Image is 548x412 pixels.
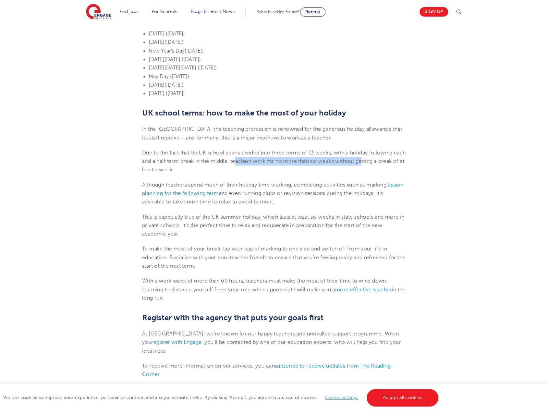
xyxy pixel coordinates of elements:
span: [DATE] [149,82,164,88]
span: Schools looking for staff [257,10,299,14]
span: At [GEOGRAPHIC_DATA], we’re known for our happy teachers and unrivalled support programme. When you [142,331,399,345]
span: ([DATE]) [164,39,184,45]
span: We use cookies to improve your experience, personalise content, and analyse website traffic. By c... [3,395,440,400]
span: [DATE][DATE] ([DATE]) [149,56,201,62]
span: With a work week of more than 60 hours, teachers must make the most of their time to wind down. L... [142,278,406,301]
span: [DATE] [149,39,164,45]
span: [DATE] [149,31,164,37]
span: ([DATE]) [185,48,204,54]
span: May Day ([DATE]) [149,74,189,79]
span: ([DATE]) [166,31,185,37]
span: is divided into three terms of 13 weeks, with a holiday following each and a half term break in t... [142,150,406,173]
span: Although teachers spend much of their holiday time working, completing activities such as marking, [142,182,388,188]
span: [DATE] ([DATE]) [149,91,185,96]
span: , you’ll be contacted by one of our education experts, who will help you find your ideal role! [142,339,401,354]
span: This is especially true of the UK summer holiday, which lasts at least six weeks in state schools... [142,214,405,237]
a: Cookie settings [325,395,359,400]
span: UK school year [199,150,237,156]
span: New Year’s Day [149,48,185,54]
span: UK school terms: how to make the most of your holiday [142,108,346,117]
a: Sign up [420,7,448,17]
a: Find jobs [119,9,139,14]
a: Blogs & Latest News [191,9,235,14]
span: ([DATE]) [164,82,184,88]
span: To make the most of your break, lay your bag of marking to one side and switch off from your life... [142,246,405,269]
a: more effective teacher [335,287,392,293]
img: Engage Education [86,4,111,20]
span: To receive more information on our services, you can [142,363,275,369]
span: Register with the agency that puts your goals first [142,313,323,322]
span: In the [GEOGRAPHIC_DATA] the teaching profession is renowned for the generous holiday allowance t... [142,126,402,140]
span: [DATE][DATE][DATE] ([DATE]) [149,65,217,71]
a: register with Engage [151,339,201,345]
span: Due to the fact that the [142,150,199,156]
span: . [159,371,161,377]
span: and even running clubs or revision sessions during the holidays, it’s advisable to take some time... [142,190,383,205]
span: Recruit [305,9,320,14]
a: For Schools [152,9,177,14]
a: Accept all cookies [367,389,439,406]
a: Recruit [300,7,325,17]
